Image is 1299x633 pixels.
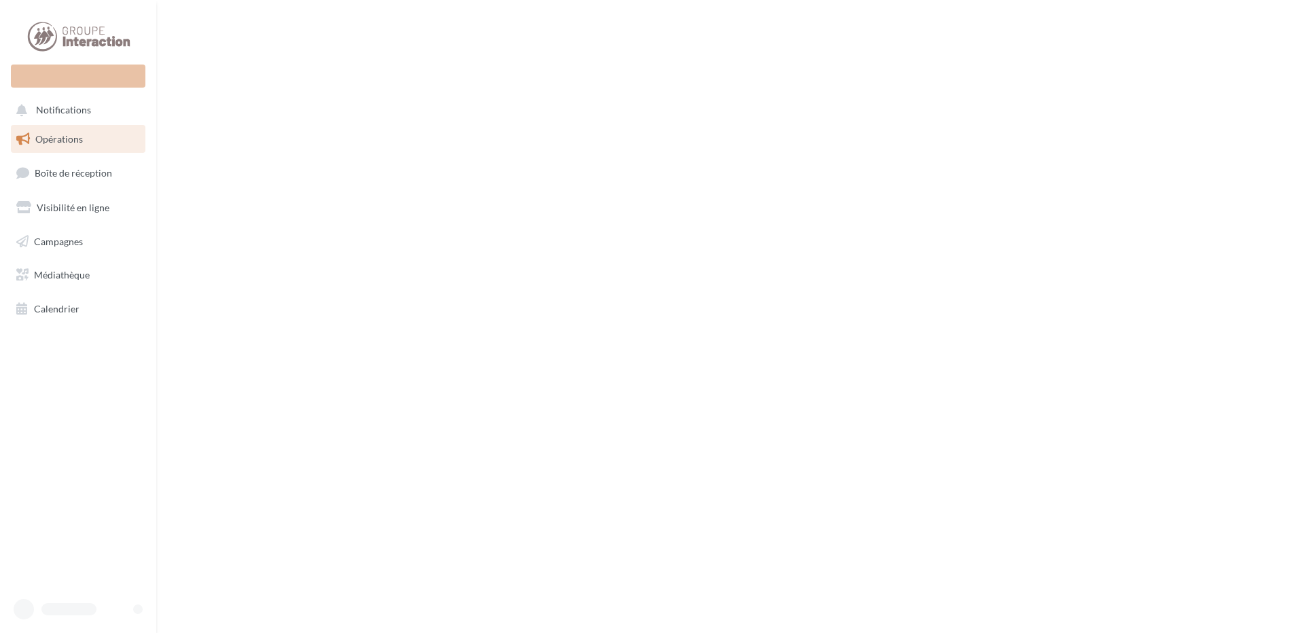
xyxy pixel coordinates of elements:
[8,228,148,256] a: Campagnes
[11,65,145,88] div: Nouvelle campagne
[35,167,112,179] span: Boîte de réception
[8,261,148,289] a: Médiathèque
[8,295,148,323] a: Calendrier
[34,235,83,247] span: Campagnes
[8,125,148,153] a: Opérations
[8,194,148,222] a: Visibilité en ligne
[8,158,148,187] a: Boîte de réception
[35,133,83,145] span: Opérations
[37,202,109,213] span: Visibilité en ligne
[34,303,79,314] span: Calendrier
[36,105,91,116] span: Notifications
[34,269,90,281] span: Médiathèque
